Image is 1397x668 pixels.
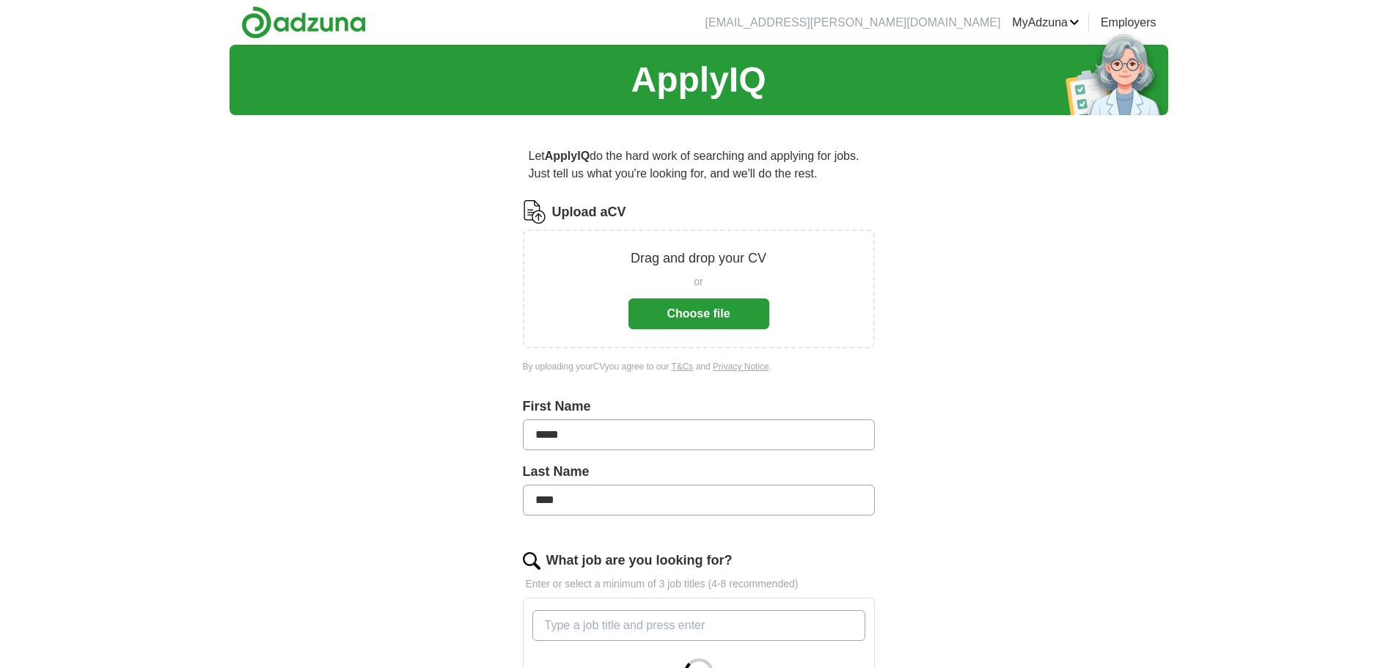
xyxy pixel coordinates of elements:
[523,360,875,373] div: By uploading your CV you agree to our and .
[713,361,769,372] a: Privacy Notice
[705,14,1001,32] li: [EMAIL_ADDRESS][PERSON_NAME][DOMAIN_NAME]
[523,397,875,416] label: First Name
[552,202,626,222] label: Upload a CV
[631,249,766,268] p: Drag and drop your CV
[523,142,875,188] p: Let do the hard work of searching and applying for jobs. Just tell us what you're looking for, an...
[1101,14,1156,32] a: Employers
[631,54,766,106] h1: ApplyIQ
[1012,14,1079,32] a: MyAdzuna
[532,610,865,641] input: Type a job title and press enter
[523,200,546,224] img: CV Icon
[694,274,703,290] span: or
[545,150,590,162] strong: ApplyIQ
[546,551,733,570] label: What job are you looking for?
[671,361,693,372] a: T&Cs
[523,552,540,570] img: search.png
[523,576,875,592] p: Enter or select a minimum of 3 job titles (4-8 recommended)
[523,462,875,482] label: Last Name
[628,298,769,329] button: Choose file
[241,6,366,39] img: Adzuna logo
